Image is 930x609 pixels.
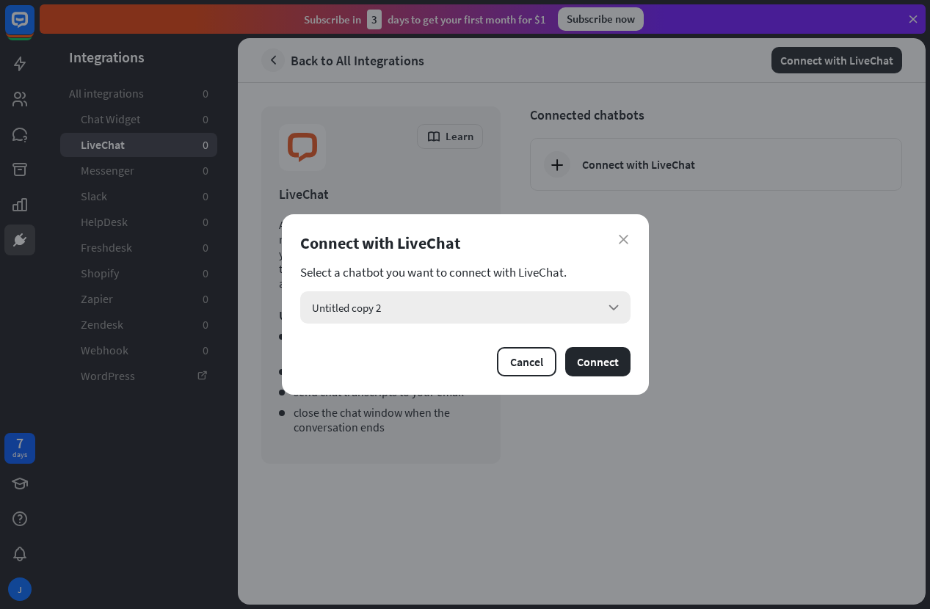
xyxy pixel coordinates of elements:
[565,347,631,376] button: Connect
[497,347,556,376] button: Cancel
[619,235,628,244] i: close
[300,265,631,280] section: Select a chatbot you want to connect with LiveChat.
[300,233,631,253] div: Connect with LiveChat
[12,6,56,50] button: Open LiveChat chat widget
[606,299,622,316] i: arrow_down
[312,301,381,315] span: Untitled copy 2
